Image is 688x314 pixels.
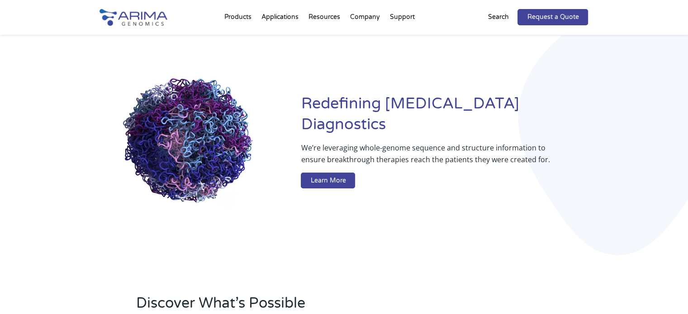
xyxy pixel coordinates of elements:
p: Search [488,11,508,23]
img: Arima-Genomics-logo [100,9,167,26]
p: We’re leveraging whole-genome sequence and structure information to ensure breakthrough therapies... [301,142,552,173]
iframe: Chat Widget [643,271,688,314]
h1: Redefining [MEDICAL_DATA] Diagnostics [301,94,588,142]
a: Learn More [301,173,355,189]
a: Request a Quote [517,9,588,25]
